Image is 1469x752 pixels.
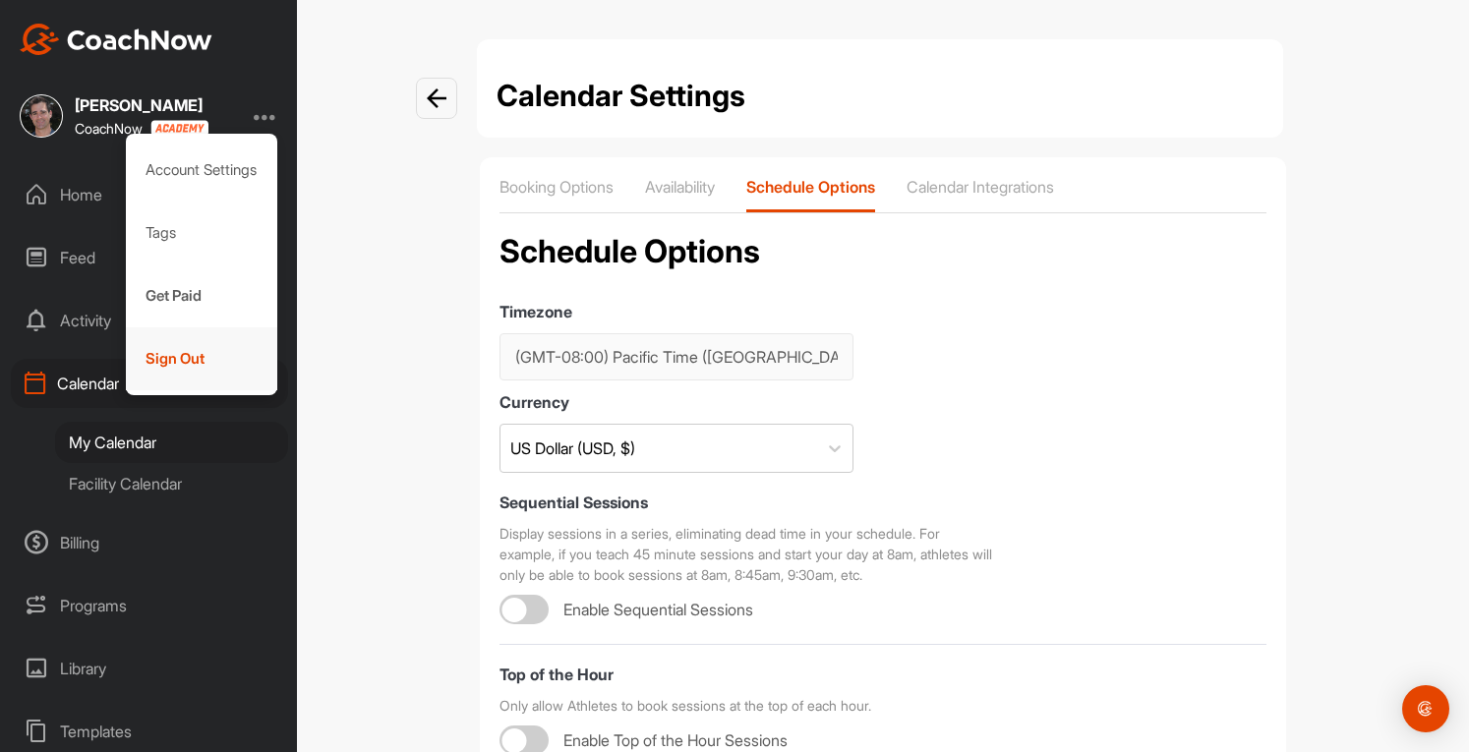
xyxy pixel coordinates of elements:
[499,695,1266,716] span: Only allow Athletes to book sessions at the top of each hour.
[427,88,446,108] img: info
[499,665,1266,685] span: Top of the Hour
[499,228,760,275] h2: Schedule Options
[11,233,288,282] div: Feed
[563,730,788,751] span: Enable Top of the Hour Sessions
[11,170,288,219] div: Home
[55,463,288,504] div: Facility Calendar
[75,120,208,137] div: CoachNow
[11,296,288,345] div: Activity
[11,644,288,693] div: Library
[907,177,1054,197] p: Calendar Integrations
[563,600,753,620] span: Enable Sequential Sessions
[645,177,715,197] p: Availability
[510,436,635,460] div: US Dollar (USD, $)
[499,492,998,513] span: Sequential Sessions
[75,97,208,113] div: [PERSON_NAME]
[126,139,278,202] div: Account Settings
[499,177,614,197] p: Booking Options
[499,302,572,321] label: Timezone
[499,523,998,585] span: Display sessions in a series, eliminating dead time in your schedule. For example, if you teach 4...
[497,74,1263,118] h1: Calendar Settings
[11,518,288,567] div: Billing
[20,24,212,55] img: CoachNow
[150,120,208,137] img: CoachNow acadmey
[55,422,288,463] div: My Calendar
[499,392,569,412] label: Currency
[11,581,288,630] div: Programs
[126,327,278,390] div: Sign Out
[126,202,278,264] div: Tags
[11,359,288,408] div: Calendar
[20,94,63,138] img: square_5027e2341d9045fb2fbe9f18383d5129.jpg
[126,264,278,327] div: Get Paid
[1402,685,1449,732] div: Open Intercom Messenger
[746,177,875,197] p: Schedule Options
